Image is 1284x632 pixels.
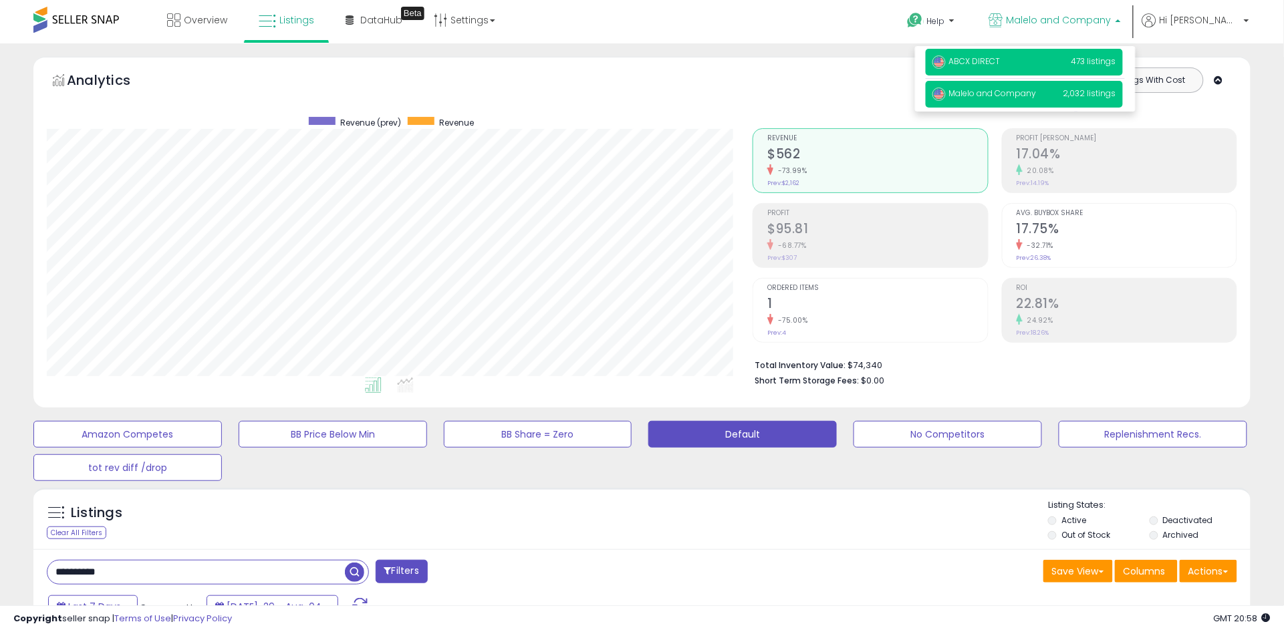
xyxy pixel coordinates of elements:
[1017,210,1237,217] span: Avg. Buybox Share
[1124,565,1166,578] span: Columns
[648,421,837,448] button: Default
[767,210,987,217] span: Profit
[1017,135,1237,142] span: Profit [PERSON_NAME]
[1023,166,1054,176] small: 20.08%
[360,13,402,27] span: DataHub
[755,356,1227,372] li: $74,340
[1023,241,1054,251] small: -32.71%
[767,146,987,164] h2: $562
[68,600,121,613] span: Last 7 Days
[1160,13,1240,27] span: Hi [PERSON_NAME]
[444,421,632,448] button: BB Share = Zero
[279,13,314,27] span: Listings
[1048,499,1251,512] p: Listing States:
[173,612,232,625] a: Privacy Policy
[773,315,808,325] small: -75.00%
[1142,13,1249,43] a: Hi [PERSON_NAME]
[239,421,427,448] button: BB Price Below Min
[932,88,1037,99] span: Malelo and Company
[71,504,122,522] h5: Listings
[1100,71,1199,89] button: Listings With Cost
[897,2,968,43] a: Help
[1163,529,1199,540] label: Archived
[401,7,424,20] div: Tooltip anchor
[1017,329,1049,337] small: Prev: 18.26%
[932,55,946,69] img: usa.png
[1023,315,1053,325] small: 24.92%
[767,221,987,239] h2: $95.81
[767,254,797,262] small: Prev: $307
[1059,421,1247,448] button: Replenishment Recs.
[927,15,945,27] span: Help
[773,241,807,251] small: -68.77%
[33,421,222,448] button: Amazon Competes
[1180,560,1237,583] button: Actions
[767,296,987,314] h2: 1
[13,612,62,625] strong: Copyright
[767,285,987,292] span: Ordered Items
[48,595,138,618] button: Last 7 Days
[340,117,401,128] span: Revenue (prev)
[1017,179,1049,187] small: Prev: 14.19%
[755,359,846,371] b: Total Inventory Value:
[907,12,924,29] i: Get Help
[767,329,786,337] small: Prev: 4
[184,13,227,27] span: Overview
[767,179,799,187] small: Prev: $2,162
[932,55,1001,67] span: ABCX DIRECT
[773,166,807,176] small: -73.99%
[1017,254,1051,262] small: Prev: 26.38%
[140,601,201,614] span: Compared to:
[1063,88,1116,99] span: 2,032 listings
[376,560,428,583] button: Filters
[1163,514,1213,526] label: Deactivated
[1017,146,1237,164] h2: 17.04%
[932,88,946,101] img: usa.png
[227,600,322,613] span: [DATE]-29 - Aug-04
[861,374,884,387] span: $0.00
[33,454,222,481] button: tot rev diff /drop
[47,526,106,539] div: Clear All Filters
[1115,560,1178,583] button: Columns
[1062,529,1111,540] label: Out of Stock
[767,135,987,142] span: Revenue
[1007,13,1112,27] span: Malelo and Company
[207,595,338,618] button: [DATE]-29 - Aug-04
[755,375,859,386] b: Short Term Storage Fees:
[854,421,1042,448] button: No Competitors
[1214,612,1271,625] span: 2025-08-12 20:58 GMT
[1043,560,1113,583] button: Save View
[114,612,171,625] a: Terms of Use
[1017,285,1237,292] span: ROI
[67,71,156,93] h5: Analytics
[1062,514,1087,526] label: Active
[13,613,232,625] div: seller snap | |
[439,117,474,128] span: Revenue
[1071,55,1116,67] span: 473 listings
[1017,221,1237,239] h2: 17.75%
[1017,296,1237,314] h2: 22.81%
